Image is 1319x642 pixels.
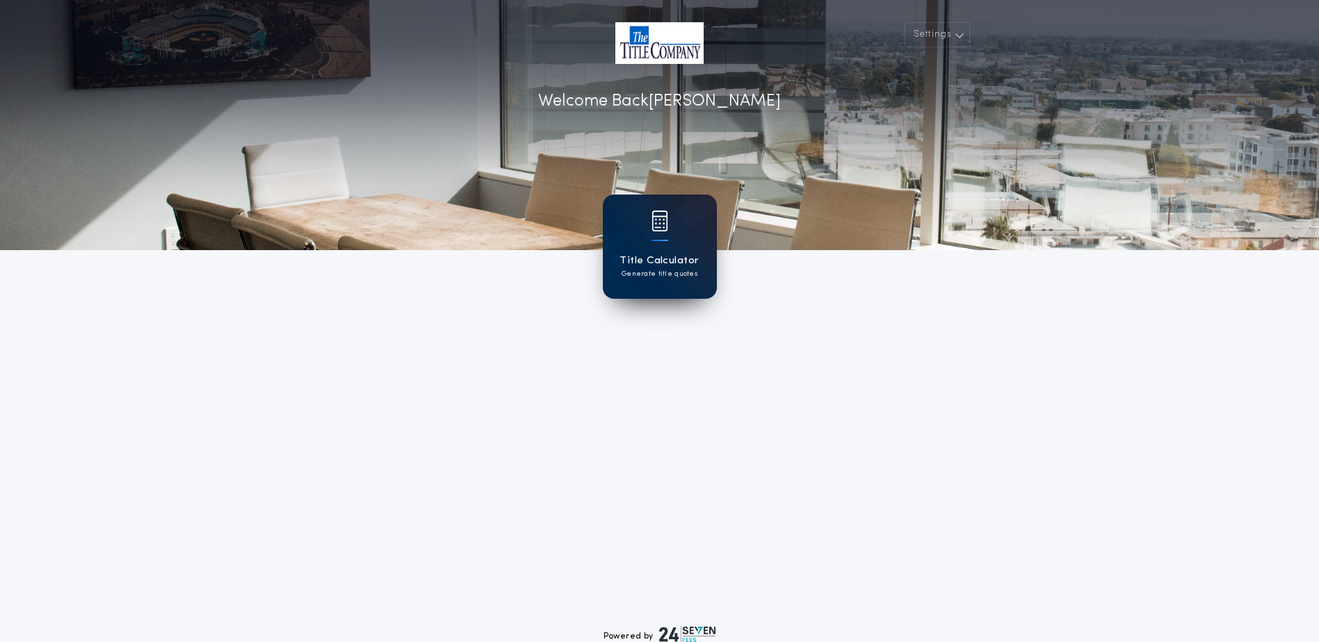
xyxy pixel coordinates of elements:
h1: Title Calculator [620,253,699,269]
img: card icon [652,211,668,231]
button: Settings [905,22,970,47]
p: Generate title quotes [622,269,697,279]
a: card iconTitle CalculatorGenerate title quotes [603,195,717,299]
p: Welcome Back [PERSON_NAME] [538,89,781,114]
img: account-logo [615,22,704,64]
